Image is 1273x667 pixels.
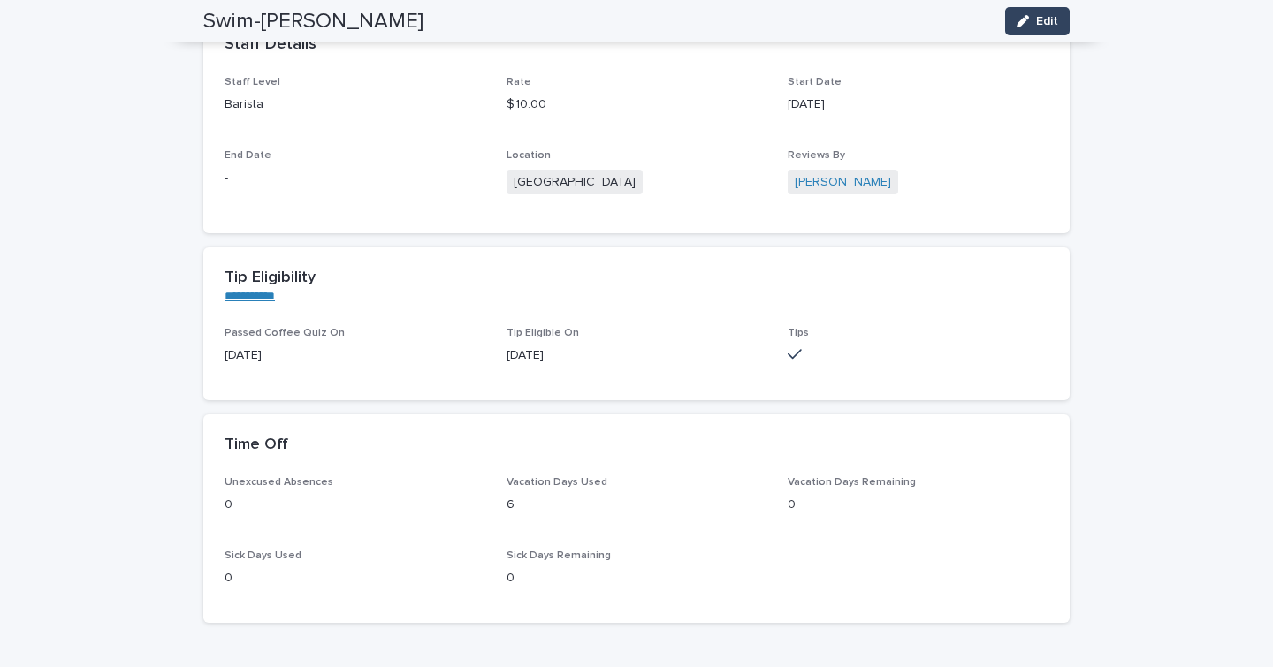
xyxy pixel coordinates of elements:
[225,35,316,55] h2: Staff Details
[795,173,891,192] a: [PERSON_NAME]
[788,496,1048,514] p: 0
[225,269,316,288] h2: Tip Eligibility
[507,95,767,114] p: $ 10.00
[507,569,767,587] p: 0
[507,170,643,195] span: [GEOGRAPHIC_DATA]
[225,77,280,87] span: Staff Level
[1036,15,1058,27] span: Edit
[225,328,345,338] span: Passed Coffee Quiz On
[203,9,423,34] h2: Swim-[PERSON_NAME]
[788,477,916,488] span: Vacation Days Remaining
[507,346,767,365] p: [DATE]
[225,436,288,455] h2: Time Off
[507,550,611,561] span: Sick Days Remaining
[507,150,551,161] span: Location
[788,150,845,161] span: Reviews By
[225,95,485,114] p: Barista
[225,569,485,587] p: 0
[225,496,485,514] p: 0
[225,550,301,561] span: Sick Days Used
[788,77,842,87] span: Start Date
[788,328,809,338] span: Tips
[507,496,767,514] p: 6
[507,477,607,488] span: Vacation Days Used
[1005,7,1070,35] button: Edit
[225,170,485,188] p: -
[507,77,531,87] span: Rate
[788,95,1048,114] p: [DATE]
[225,477,333,488] span: Unexcused Absences
[225,150,271,161] span: End Date
[225,346,485,365] p: [DATE]
[507,328,579,338] span: Tip Eligible On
